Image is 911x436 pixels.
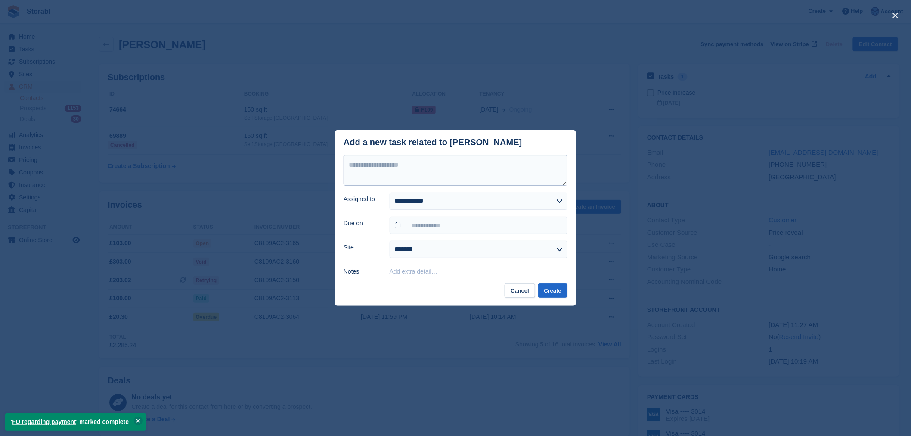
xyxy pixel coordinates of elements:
a: FU regarding payment [12,418,76,425]
button: Add extra detail… [390,268,437,275]
label: Notes [344,267,379,276]
label: Due on [344,219,379,228]
button: close [889,9,902,22]
button: Create [538,283,567,298]
label: Site [344,243,379,252]
p: ' ' marked complete [5,413,146,431]
button: Cancel [505,283,535,298]
label: Assigned to [344,195,379,204]
div: Add a new task related to [PERSON_NAME] [344,137,522,147]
